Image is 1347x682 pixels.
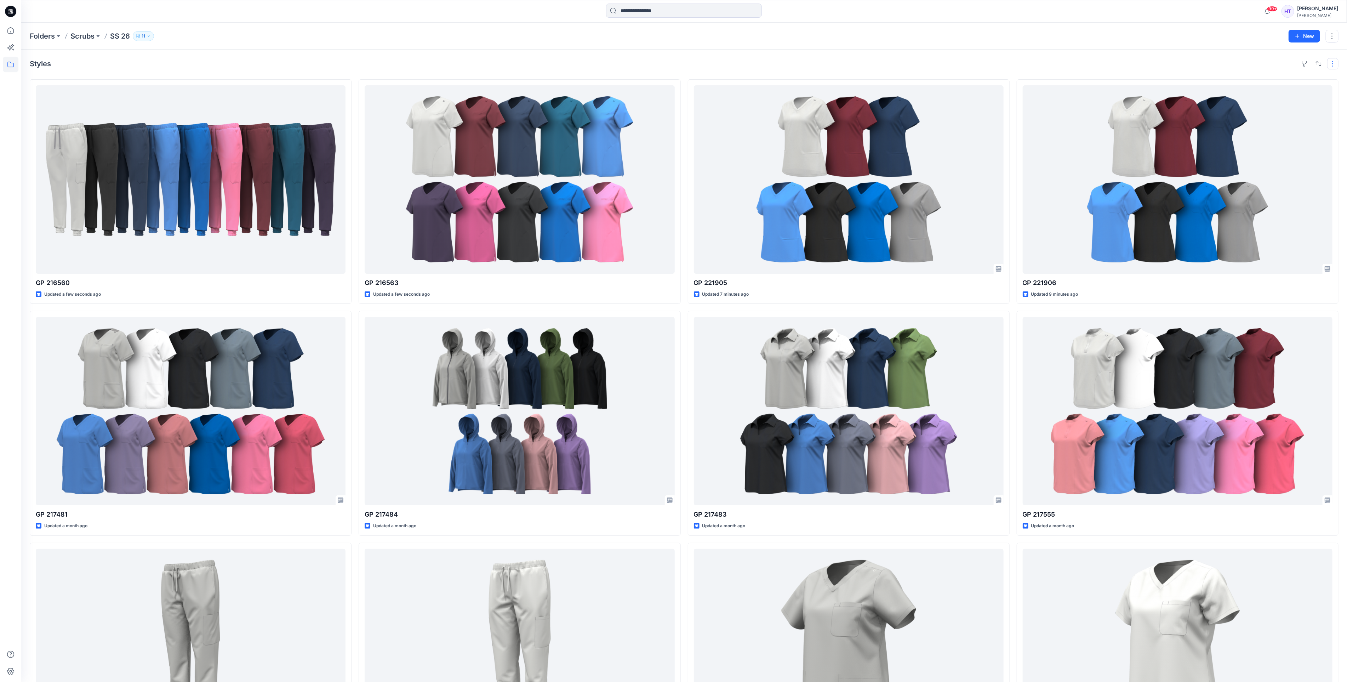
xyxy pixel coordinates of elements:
h4: Styles [30,59,51,68]
p: GP 217481 [36,510,346,519]
div: HT [1282,5,1294,18]
p: GP 216560 [36,278,346,288]
div: [PERSON_NAME] [1297,13,1338,18]
span: 99+ [1267,6,1278,12]
div: [PERSON_NAME] [1297,4,1338,13]
a: GP 216560 [36,85,346,274]
a: GP 217483 [694,317,1004,505]
p: Updated a month ago [702,522,746,530]
p: Updated a month ago [44,522,87,530]
p: GP 221906 [1023,278,1332,288]
a: Folders [30,31,55,41]
button: New [1289,30,1320,42]
p: Updated a month ago [373,522,416,530]
p: GP 216563 [365,278,674,288]
p: GP 221905 [694,278,1004,288]
a: GP 221905 [694,85,1004,274]
p: Updated a few seconds ago [44,291,101,298]
button: 11 [133,31,154,41]
p: Updated a month ago [1031,522,1074,530]
p: Updated a few seconds ago [373,291,430,298]
a: GP 216563 [365,85,674,274]
a: GP 221906 [1023,85,1332,274]
p: 11 [142,32,145,40]
p: GP 217483 [694,510,1004,519]
a: Scrubs [70,31,95,41]
p: GP 217484 [365,510,674,519]
p: SS 26 [110,31,130,41]
p: GP 217555 [1023,510,1332,519]
p: Updated 9 minutes ago [1031,291,1078,298]
a: GP 217555 [1023,317,1332,505]
a: GP 217484 [365,317,674,505]
p: Updated 7 minutes ago [702,291,749,298]
a: GP 217481 [36,317,346,505]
